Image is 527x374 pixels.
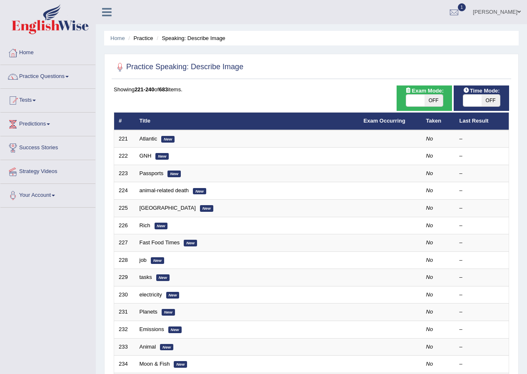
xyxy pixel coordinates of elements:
[0,89,95,110] a: Tests
[114,85,509,93] div: Showing of items.
[151,257,164,264] em: New
[426,153,433,159] em: No
[114,148,135,165] td: 222
[135,113,359,130] th: Title
[397,85,452,111] div: Show exams occurring in exams
[126,34,153,42] li: Practice
[460,187,505,195] div: –
[114,304,135,321] td: 231
[0,160,95,181] a: Strategy Videos
[460,274,505,281] div: –
[114,182,135,200] td: 224
[135,86,155,93] b: 221-240
[0,136,95,157] a: Success Stories
[155,223,168,229] em: New
[155,153,169,160] em: New
[402,86,447,95] span: Exam Mode:
[140,153,152,159] a: GNH
[114,251,135,269] td: 228
[114,356,135,373] td: 234
[114,321,135,338] td: 232
[140,361,170,367] a: Moon & Fish
[460,86,503,95] span: Time Mode:
[0,41,95,62] a: Home
[0,65,95,86] a: Practice Questions
[458,3,466,11] span: 1
[426,291,433,298] em: No
[426,170,433,176] em: No
[160,344,173,351] em: New
[193,188,206,195] em: New
[364,118,405,124] a: Exam Occurring
[156,274,170,281] em: New
[460,308,505,316] div: –
[460,360,505,368] div: –
[140,205,196,211] a: [GEOGRAPHIC_DATA]
[140,326,164,332] a: Emissions
[460,291,505,299] div: –
[159,86,168,93] b: 683
[0,184,95,205] a: Your Account
[140,170,164,176] a: Passports
[167,171,181,177] em: New
[114,217,135,234] td: 226
[426,274,433,280] em: No
[114,200,135,217] td: 225
[426,222,433,228] em: No
[114,338,135,356] td: 233
[140,222,150,228] a: Rich
[162,309,175,316] em: New
[455,113,509,130] th: Last Result
[140,257,147,263] a: job
[184,240,197,246] em: New
[114,130,135,148] td: 221
[460,135,505,143] div: –
[460,222,505,230] div: –
[114,113,135,130] th: #
[460,326,505,334] div: –
[426,344,433,350] em: No
[114,269,135,286] td: 229
[114,61,243,73] h2: Practice Speaking: Describe Image
[140,291,162,298] a: electricity
[161,136,175,143] em: New
[482,95,500,106] span: OFF
[426,361,433,367] em: No
[426,205,433,211] em: No
[426,309,433,315] em: No
[460,256,505,264] div: –
[114,234,135,252] td: 227
[426,326,433,332] em: No
[110,35,125,41] a: Home
[460,170,505,178] div: –
[140,136,157,142] a: Atlantic
[426,187,433,193] em: No
[155,34,225,42] li: Speaking: Describe Image
[460,239,505,247] div: –
[460,343,505,351] div: –
[426,136,433,142] em: No
[460,152,505,160] div: –
[422,113,455,130] th: Taken
[140,274,152,280] a: tasks
[425,95,443,106] span: OFF
[168,326,182,333] em: New
[114,286,135,304] td: 230
[140,239,180,246] a: Fast Food Times
[200,205,213,212] em: New
[174,361,187,368] em: New
[140,187,189,193] a: animal-related death
[460,204,505,212] div: –
[0,113,95,133] a: Predictions
[114,165,135,182] td: 223
[166,292,180,299] em: New
[140,344,156,350] a: Animal
[426,257,433,263] em: No
[140,309,157,315] a: Planets
[426,239,433,246] em: No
